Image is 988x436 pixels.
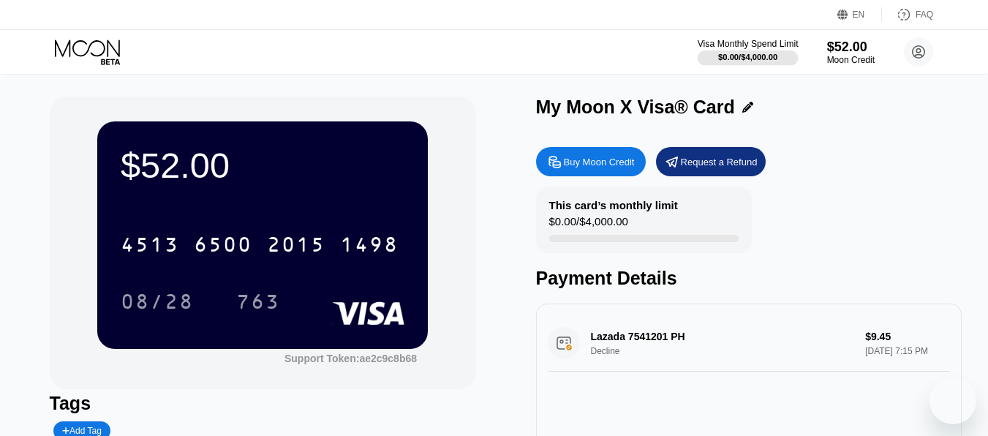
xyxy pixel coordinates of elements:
[882,7,933,22] div: FAQ
[121,235,179,258] div: 4513
[267,235,325,258] div: 2015
[827,40,875,55] div: $52.00
[916,10,933,20] div: FAQ
[112,226,407,263] div: 4513650020151498
[718,53,777,61] div: $0.00 / $4,000.00
[681,156,758,168] div: Request a Refund
[225,283,291,320] div: 763
[827,40,875,65] div: $52.00Moon Credit
[549,215,628,235] div: $0.00 / $4,000.00
[194,235,252,258] div: 6500
[110,283,205,320] div: 08/28
[121,292,194,315] div: 08/28
[853,10,865,20] div: EN
[284,353,417,364] div: Support Token:ae2c9c8b68
[284,353,417,364] div: Support Token: ae2c9c8b68
[827,55,875,65] div: Moon Credit
[549,199,678,211] div: This card’s monthly limit
[698,39,797,65] div: Visa Monthly Spend Limit$0.00/$4,000.00
[536,147,646,176] div: Buy Moon Credit
[536,97,735,118] div: My Moon X Visa® Card
[236,292,280,315] div: 763
[837,7,882,22] div: EN
[121,145,404,186] div: $52.00
[929,377,976,424] iframe: Button to launch messaging window, conversation in progress
[536,268,962,289] div: Payment Details
[62,426,102,436] div: Add Tag
[656,147,766,176] div: Request a Refund
[564,156,635,168] div: Buy Moon Credit
[698,39,799,49] div: Visa Monthly Spend Limit
[340,235,399,258] div: 1498
[50,393,476,414] div: Tags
